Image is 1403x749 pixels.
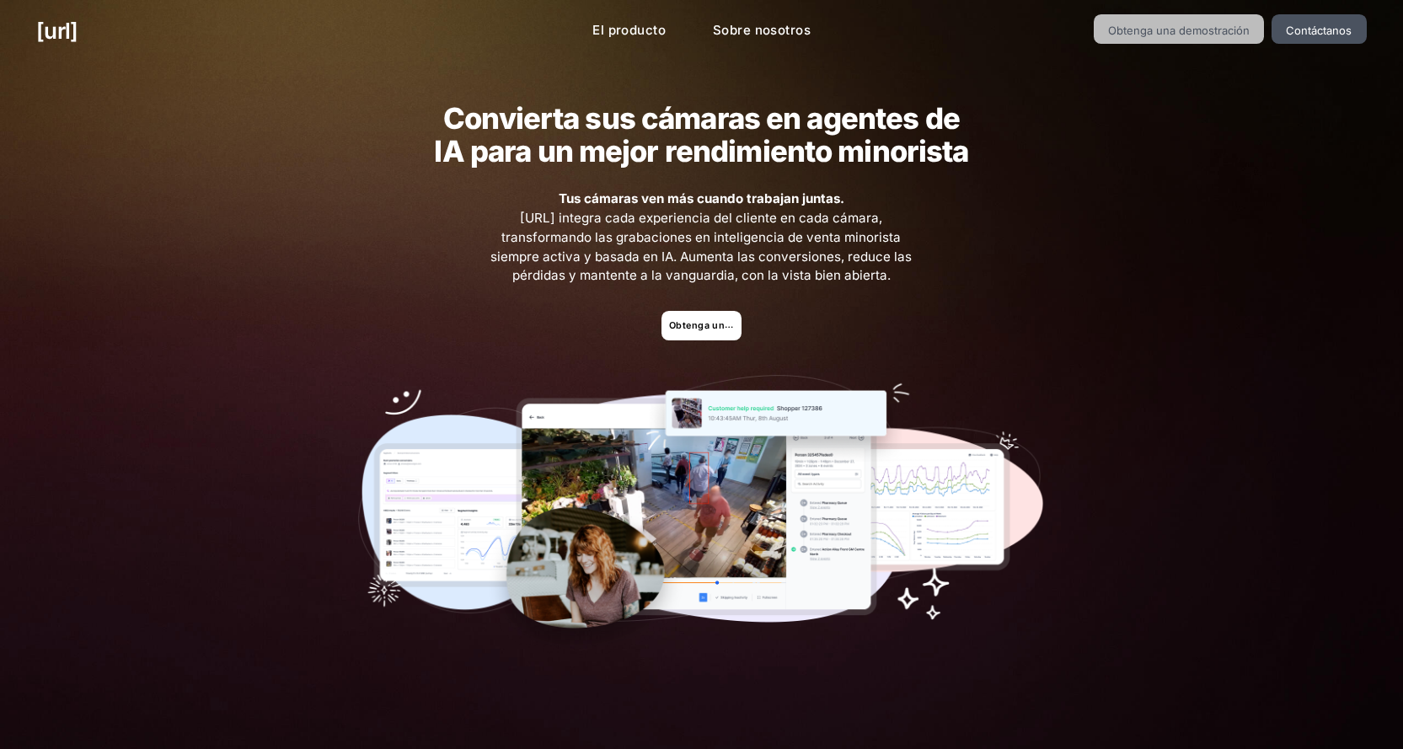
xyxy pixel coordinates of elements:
a: Obtenga una demostración [1094,14,1265,44]
a: El producto [579,14,679,47]
a: Contáctanos [1272,14,1367,44]
font: [URL] integra cada experiencia del cliente en cada cámara, transformando las grabaciones en intel... [490,210,912,283]
a: Sobre nosotros [699,14,824,47]
font: Convierta sus cámaras en agentes de IA para un mejor rendimiento minorista [434,100,968,169]
font: Sobre nosotros [713,22,811,38]
font: Obtenga una demostración [1108,24,1250,37]
img: Nuestras herramientas [358,375,1045,654]
font: Tus cámaras ven más cuando trabajan juntas. [559,190,844,206]
a: [URL] [36,14,78,47]
font: [URL] [36,18,78,44]
a: Obtenga una demostración [661,311,742,340]
font: El producto [592,22,666,38]
font: Obtenga una demostración [669,319,799,330]
font: Contáctanos [1286,24,1352,37]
